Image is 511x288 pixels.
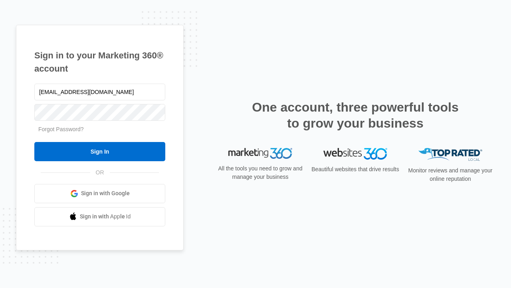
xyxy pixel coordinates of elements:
[418,148,482,161] img: Top Rated Local
[216,164,305,181] p: All the tools you need to grow and manage your business
[34,207,165,226] a: Sign in with Apple Id
[228,148,292,159] img: Marketing 360
[38,126,84,132] a: Forgot Password?
[34,142,165,161] input: Sign In
[311,165,400,174] p: Beautiful websites that drive results
[90,168,110,177] span: OR
[323,148,387,160] img: Websites 360
[406,166,495,183] p: Monitor reviews and manage your online reputation
[34,49,165,75] h1: Sign in to your Marketing 360® account
[34,84,165,100] input: Email
[34,184,165,203] a: Sign in with Google
[80,212,131,221] span: Sign in with Apple Id
[250,99,461,131] h2: One account, three powerful tools to grow your business
[81,189,130,198] span: Sign in with Google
